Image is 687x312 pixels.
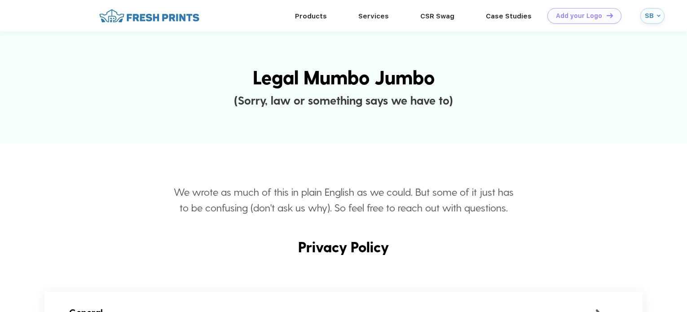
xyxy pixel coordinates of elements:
div: Legal Mumbo Jumbo [14,62,674,91]
div: SB [645,12,655,20]
div: Add your Logo [556,12,602,20]
img: DT [607,13,613,18]
a: Products [295,12,327,20]
img: arrow_down_blue.svg [657,14,661,18]
img: fo%20logo%202.webp [97,8,202,24]
div: (Sorry, law or something says we have to) [14,91,674,109]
